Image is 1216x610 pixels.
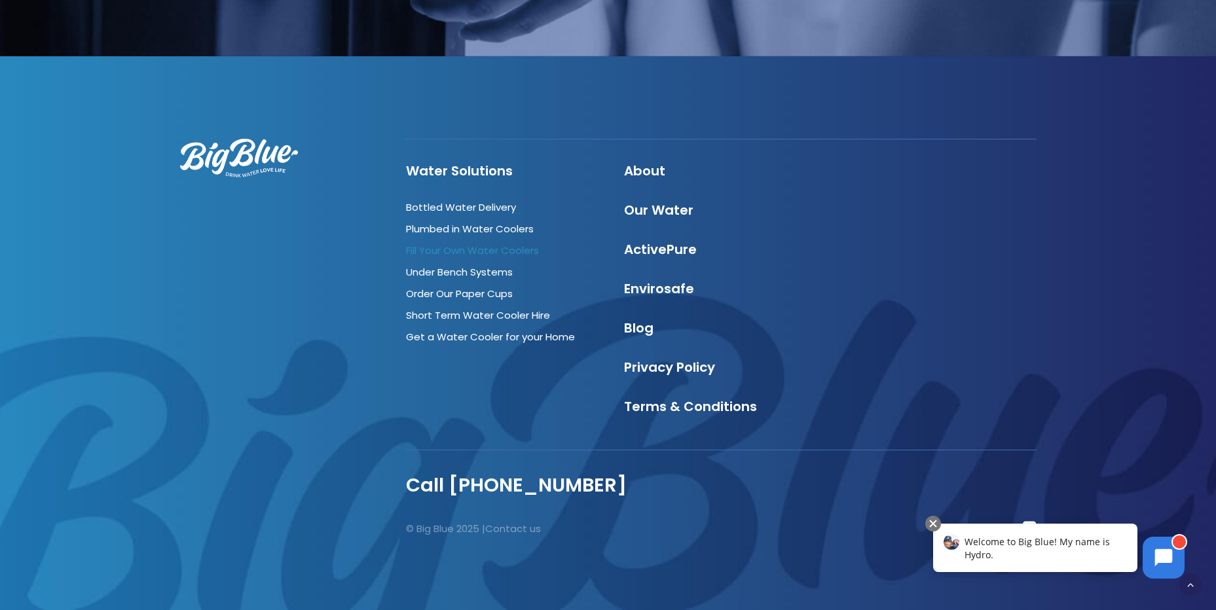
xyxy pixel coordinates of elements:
a: Bottled Water Delivery [406,200,516,214]
a: Our Water [624,201,693,219]
iframe: Chatbot [919,513,1198,592]
a: Contact us [485,522,541,535]
a: Short Term Water Cooler Hire [406,308,550,322]
a: Get a Water Cooler for your Home [406,330,575,344]
a: Envirosafe [624,279,694,298]
a: Plumbed in Water Coolers [406,222,534,236]
p: © Big Blue 2025 | [406,520,710,537]
a: Order Our Paper Cups [406,287,513,300]
a: Terms & Conditions [624,397,757,416]
a: Blog [624,319,654,337]
h4: Water Solutions [406,163,600,179]
a: Under Bench Systems [406,265,513,279]
a: Privacy Policy [624,358,715,376]
a: Call [PHONE_NUMBER] [406,472,627,498]
a: Fill Your Own Water Coolers [406,243,539,257]
a: About [624,162,665,180]
a: ActivePure [624,240,697,259]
